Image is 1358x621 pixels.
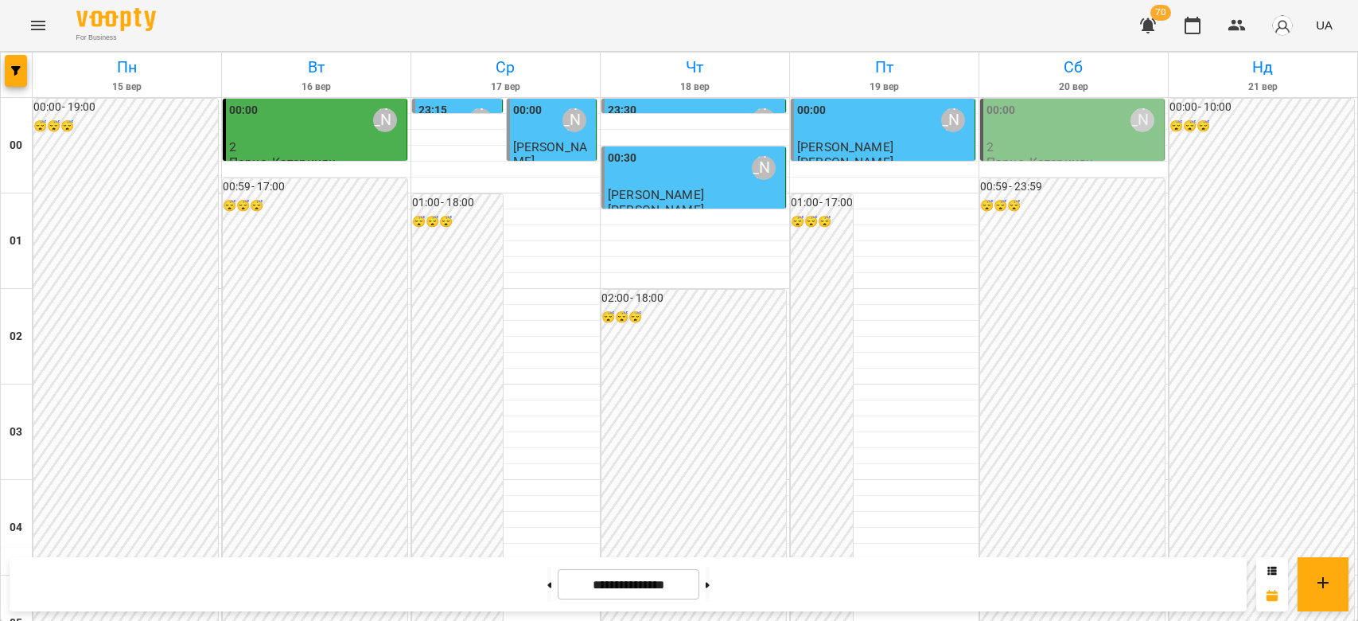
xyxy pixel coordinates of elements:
[1309,10,1339,40] button: UA
[986,102,1016,119] label: 00:00
[792,80,976,95] h6: 19 вер
[33,118,218,135] h6: 😴😴😴
[601,290,786,307] h6: 02:00 - 18:00
[791,194,853,212] h6: 01:00 - 17:00
[414,80,597,95] h6: 17 вер
[608,203,704,217] p: [PERSON_NAME]
[76,33,156,43] span: For Business
[223,178,407,196] h6: 00:59 - 17:00
[601,309,786,326] h6: 😴😴😴
[10,519,22,537] h6: 04
[412,213,503,231] h6: 😴😴😴
[414,55,597,80] h6: Ср
[608,102,637,119] label: 23:30
[224,80,408,95] h6: 16 вер
[10,137,22,154] h6: 00
[373,108,397,132] div: Олійник Валентин
[223,197,407,215] h6: 😴😴😴
[513,139,587,168] span: [PERSON_NAME]
[35,80,219,95] h6: 15 вер
[562,108,586,132] div: Олійник Валентин
[608,187,704,202] span: [PERSON_NAME]
[10,328,22,346] h6: 02
[1316,17,1333,33] span: UA
[1169,118,1354,135] h6: 😴😴😴
[229,102,259,119] label: 00:00
[10,424,22,441] h6: 03
[980,197,1165,215] h6: 😴😴😴
[792,55,976,80] h6: Пт
[797,102,827,119] label: 00:00
[797,155,893,169] p: [PERSON_NAME]
[986,155,1092,169] p: Парне_Катериняк
[10,232,22,250] h6: 01
[752,108,776,132] div: Олійник Валентин
[982,55,1165,80] h6: Сб
[941,108,965,132] div: Олійник Валентин
[603,55,787,80] h6: Чт
[224,55,408,80] h6: Вт
[1130,108,1154,132] div: Олійник Валентин
[469,108,492,132] div: Олійник Валентин
[1150,5,1171,21] span: 70
[797,139,893,154] span: [PERSON_NAME]
[1171,80,1355,95] h6: 21 вер
[33,99,218,116] h6: 00:00 - 19:00
[1271,14,1294,37] img: avatar_s.png
[980,178,1165,196] h6: 00:59 - 23:59
[603,80,787,95] h6: 18 вер
[986,140,1161,154] p: 2
[19,6,57,45] button: Menu
[982,80,1165,95] h6: 20 вер
[1169,99,1354,116] h6: 00:00 - 10:00
[76,8,156,31] img: Voopty Logo
[513,102,543,119] label: 00:00
[229,140,403,154] p: 2
[608,150,637,167] label: 00:30
[752,156,776,180] div: Олійник Валентин
[1171,55,1355,80] h6: Нд
[229,155,335,169] p: Парне_Катериняк
[35,55,219,80] h6: Пн
[791,213,853,231] h6: 😴😴😴
[412,194,503,212] h6: 01:00 - 18:00
[418,102,448,119] label: 23:15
